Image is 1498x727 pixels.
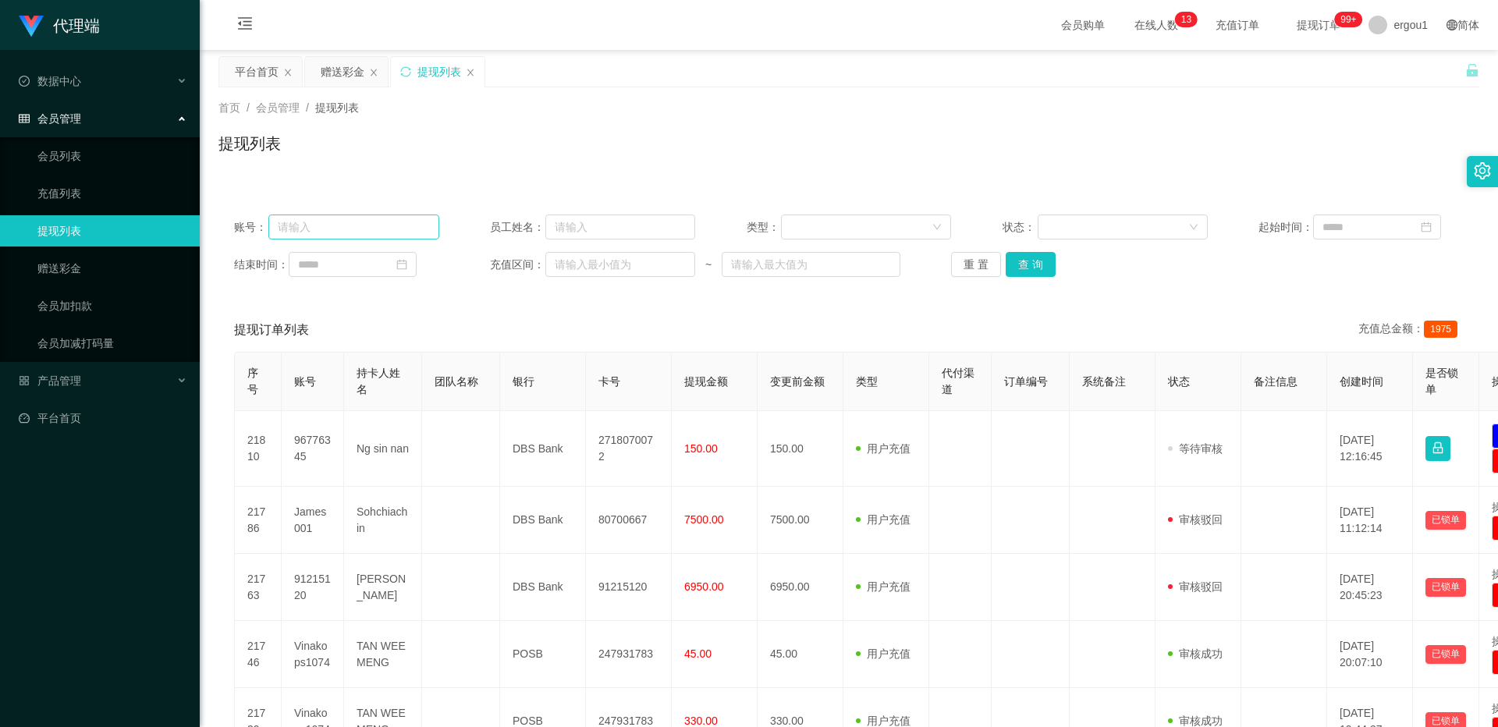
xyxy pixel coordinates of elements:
[247,101,250,114] span: /
[37,253,187,284] a: 赠送彩金
[435,375,478,388] span: 团队名称
[234,321,309,339] span: 提现订单列表
[19,374,81,387] span: 产品管理
[1168,580,1223,593] span: 审核驳回
[1168,647,1223,660] span: 审核成功
[19,403,187,434] a: 图标: dashboard平台首页
[856,442,911,455] span: 用户充值
[283,68,293,77] i: 图标: close
[19,375,30,386] i: 图标: appstore-o
[1465,63,1479,77] i: 图标: unlock
[545,252,695,277] input: 请输入最小值为
[235,57,279,87] div: 平台首页
[235,411,282,487] td: 21810
[856,647,911,660] span: 用户充值
[856,513,911,526] span: 用户充值
[1186,12,1191,27] p: 3
[500,554,586,621] td: DBS Bank
[37,215,187,246] a: 提现列表
[234,257,289,273] span: 结束时间：
[490,257,545,273] span: 充值区间：
[19,16,44,37] img: logo.9652507e.png
[856,715,911,727] span: 用户充值
[37,178,187,209] a: 充值列表
[758,411,843,487] td: 150.00
[684,715,718,727] span: 330.00
[586,487,672,554] td: 80700667
[53,1,100,51] h1: 代理端
[758,554,843,621] td: 6950.00
[1208,20,1267,30] span: 充值订单
[1181,12,1187,27] p: 1
[747,219,782,236] span: 类型：
[1425,367,1458,395] span: 是否锁单
[1289,20,1348,30] span: 提现订单
[1334,12,1362,27] sup: 1145
[1082,375,1126,388] span: 系统备注
[500,487,586,554] td: DBS Bank
[344,554,422,621] td: [PERSON_NAME]
[942,367,974,395] span: 代付渠道
[235,554,282,621] td: 21763
[856,375,878,388] span: 类型
[218,101,240,114] span: 首页
[268,215,439,239] input: 请输入
[282,411,344,487] td: 96776345
[1168,442,1223,455] span: 等待审核
[500,621,586,688] td: POSB
[1168,715,1223,727] span: 审核成功
[1006,252,1056,277] button: 查 询
[247,367,258,395] span: 序号
[466,68,475,77] i: 图标: close
[500,411,586,487] td: DBS Bank
[1327,411,1413,487] td: [DATE] 12:16:45
[1425,645,1466,664] button: 已锁单
[1425,578,1466,597] button: 已锁单
[256,101,300,114] span: 会员管理
[1189,222,1198,233] i: 图标: down
[294,375,316,388] span: 账号
[1175,12,1198,27] sup: 13
[1447,20,1457,30] i: 图标: global
[1168,513,1223,526] span: 审核驳回
[235,621,282,688] td: 21746
[369,68,378,77] i: 图标: close
[235,487,282,554] td: 21786
[1168,375,1190,388] span: 状态
[545,215,695,239] input: 请输入
[684,375,728,388] span: 提现金额
[513,375,534,388] span: 银行
[1421,222,1432,232] i: 图标: calendar
[758,487,843,554] td: 7500.00
[344,487,422,554] td: Sohchiachin
[1127,20,1186,30] span: 在线人数
[586,554,672,621] td: 91215120
[417,57,461,87] div: 提现列表
[1340,375,1383,388] span: 创建时间
[1358,321,1464,339] div: 充值总金额：
[218,1,272,51] i: 图标: menu-fold
[1254,375,1297,388] span: 备注信息
[684,442,718,455] span: 150.00
[344,621,422,688] td: TAN WEE MENG
[37,290,187,321] a: 会员加扣款
[722,252,900,277] input: 请输入最大值为
[951,252,1001,277] button: 重 置
[758,621,843,688] td: 45.00
[695,257,722,273] span: ~
[37,140,187,172] a: 会员列表
[282,487,344,554] td: James001
[1003,219,1038,236] span: 状态：
[856,580,911,593] span: 用户充值
[218,132,281,155] h1: 提现列表
[1425,511,1466,530] button: 已锁单
[1425,436,1450,461] button: 图标: lock
[1327,487,1413,554] td: [DATE] 11:12:14
[1004,375,1048,388] span: 订单编号
[19,75,81,87] span: 数据中心
[586,411,672,487] td: 2718070072
[19,112,81,125] span: 会员管理
[1424,321,1457,338] span: 1975
[306,101,309,114] span: /
[770,375,825,388] span: 变更前金额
